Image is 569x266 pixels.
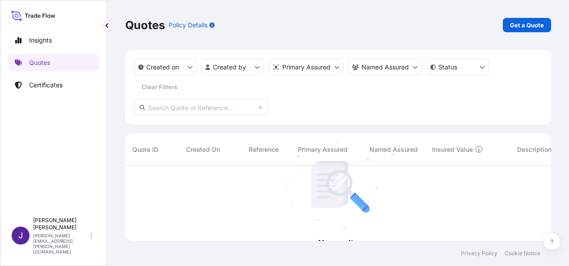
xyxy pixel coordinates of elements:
[213,63,246,72] p: Created by
[33,233,89,254] p: [PERSON_NAME][EMAIL_ADDRESS][PERSON_NAME][DOMAIN_NAME]
[125,18,165,32] p: Quotes
[29,58,50,67] p: Quotes
[426,59,489,75] button: certificateStatus Filter options
[18,231,23,240] span: J
[369,145,418,154] span: Named Assured
[33,217,89,231] p: [PERSON_NAME] [PERSON_NAME]
[249,145,279,154] span: Reference
[29,81,63,90] p: Certificates
[268,59,344,75] button: distributor Filter options
[461,250,497,257] a: Privacy Policy
[134,59,197,75] button: createdOn Filter options
[8,54,100,72] a: Quotes
[505,250,540,257] a: Cookie Notice
[201,59,264,75] button: createdBy Filter options
[282,63,331,72] p: Primary Assured
[503,18,551,32] a: Get a Quote
[146,63,179,72] p: Created on
[8,76,100,94] a: Certificates
[361,63,409,72] p: Named Assured
[169,21,208,30] p: Policy Details
[134,99,268,116] input: Search Quote or Reference...
[510,21,544,30] p: Get a Quote
[142,82,177,91] p: Clear Filters
[348,59,422,75] button: cargoOwner Filter options
[186,145,220,154] span: Created On
[132,145,158,154] span: Quote ID
[298,145,348,154] span: Primary Assured
[8,31,100,49] a: Insights
[29,36,52,45] p: Insights
[432,145,473,154] span: Insured Value
[134,80,184,94] button: Clear Filters
[438,63,457,72] p: Status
